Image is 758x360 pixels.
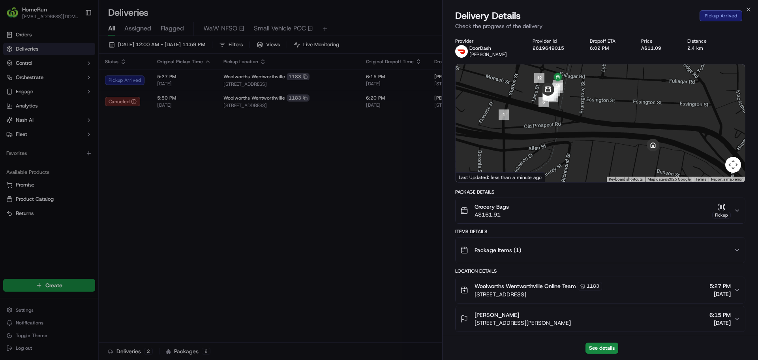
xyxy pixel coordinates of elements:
[16,115,60,123] span: Knowledge Base
[455,189,745,195] div: Package Details
[538,97,549,107] div: 6
[8,115,14,122] div: 📗
[475,282,576,290] span: Woolworths Wentworthville Online Team
[455,38,520,44] div: Provider
[455,45,468,58] img: doordash_logo_v2.png
[469,51,507,58] span: [PERSON_NAME]
[590,38,629,44] div: Dropoff ETA
[27,83,100,90] div: We're available if you need us!
[709,290,731,298] span: [DATE]
[475,203,509,211] span: Grocery Bags
[75,115,127,123] span: API Documentation
[27,75,129,83] div: Start new chat
[455,228,745,235] div: Items Details
[553,80,563,90] div: 16
[590,45,629,51] div: 6:02 PM
[709,282,731,290] span: 5:27 PM
[456,306,745,332] button: [PERSON_NAME][STREET_ADDRESS][PERSON_NAME]6:15 PM[DATE]
[534,73,544,83] div: 12
[712,203,731,219] button: Pickup
[56,134,96,140] a: Powered byPylon
[475,246,521,254] span: Package Items ( 1 )
[469,45,507,51] p: DoorDash
[533,45,564,51] button: 2619649015
[587,283,599,289] span: 1183
[709,311,731,319] span: 6:15 PM
[687,45,720,51] div: 2.4 km
[79,134,96,140] span: Pylon
[67,115,73,122] div: 💻
[456,237,745,263] button: Package Items (1)
[455,268,745,274] div: Location Details
[475,211,509,219] span: A$161.91
[725,157,741,173] button: Map camera controls
[455,9,521,22] span: Delivery Details
[21,51,142,59] input: Got a question? Start typing here...
[64,111,130,126] a: 💻API Documentation
[647,177,690,181] span: Map data ©2025 Google
[458,172,484,182] img: Google
[8,75,22,90] img: 1736555255976-a54dd68f-1ca7-489b-9aae-adbdc363a1c4
[711,177,743,181] a: Report a map error
[550,86,560,96] div: 13
[712,212,731,219] div: Pickup
[134,78,144,87] button: Start new chat
[709,319,731,327] span: [DATE]
[499,109,509,120] div: 1
[456,198,745,223] button: Grocery BagsA$161.91Pickup
[687,38,720,44] div: Distance
[641,45,674,51] div: A$11.09
[5,111,64,126] a: 📗Knowledge Base
[695,177,706,181] a: Terms (opens in new tab)
[455,22,745,30] p: Check the progress of the delivery
[585,343,618,354] button: See details
[609,177,643,182] button: Keyboard shortcuts
[533,38,577,44] div: Provider Id
[475,290,602,298] span: [STREET_ADDRESS]
[8,32,144,44] p: Welcome 👋
[641,38,674,44] div: Price
[548,88,558,98] div: 14
[475,311,519,319] span: [PERSON_NAME]
[456,277,745,303] button: Woolworths Wentworthville Online Team1183[STREET_ADDRESS]5:27 PM[DATE]
[456,172,545,182] div: Last Updated: less than a minute ago
[8,8,24,24] img: Nash
[458,172,484,182] a: Open this area in Google Maps (opens a new window)
[475,319,571,327] span: [STREET_ADDRESS][PERSON_NAME]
